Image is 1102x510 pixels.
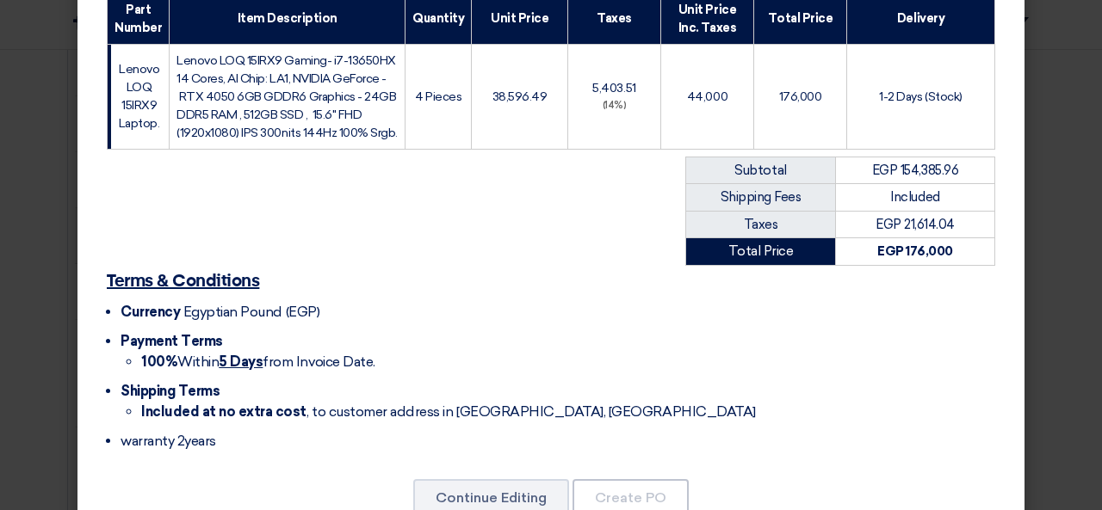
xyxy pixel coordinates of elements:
td: Total Price [686,238,836,266]
span: Within from Invoice Date. [141,353,375,370]
strong: 100% [141,353,177,370]
span: EGP 21,614.04 [876,217,955,232]
span: Shipping Terms [121,383,220,399]
span: 4 Pieces [415,89,461,104]
span: Currency [121,304,180,320]
td: Lenovo LOQ 15IRX9 Laptop. [108,44,170,149]
td: Shipping Fees [686,184,836,212]
span: Lenovo LOQ 15IRX9 Gaming- i7-13650HX 14 Cores, AI Chip: LA1, NVIDIA GeForce - RTX 4050 6GB GDDR6 ... [176,53,398,140]
u: Terms & Conditions [107,273,259,290]
span: 38,596.49 [492,89,548,104]
td: Subtotal [686,157,836,184]
li: , to customer address in [GEOGRAPHIC_DATA], [GEOGRAPHIC_DATA] [141,402,995,422]
span: 1-2 Days (Stock) [879,89,962,104]
td: EGP 154,385.96 [835,157,994,184]
span: Included [890,189,939,205]
strong: Included at no extra cost [141,403,306,420]
span: 5,403.51 [592,81,635,95]
li: warranty 2years [121,431,995,452]
span: 176,000 [779,89,822,104]
span: Egyptian Pound (EGP) [183,304,319,320]
u: 5 Days [219,353,263,370]
span: Payment Terms [121,333,223,349]
td: Taxes [686,211,836,238]
strong: EGP 176,000 [877,243,953,259]
div: (14%) [575,99,653,114]
span: 44,000 [687,89,727,104]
